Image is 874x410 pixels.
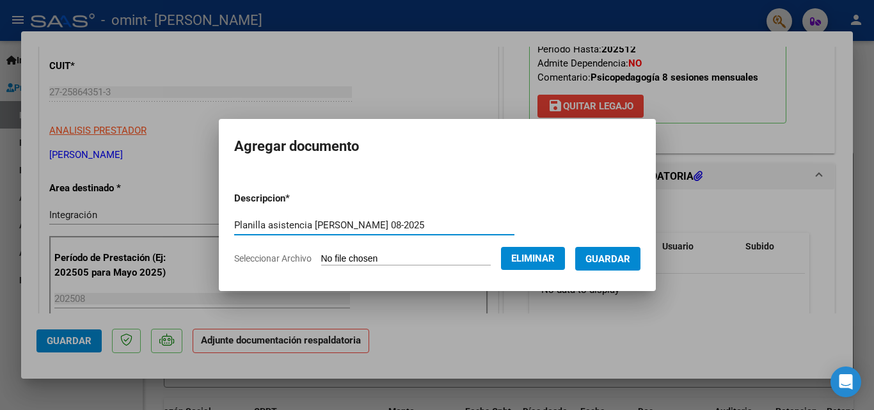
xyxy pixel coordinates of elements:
[511,253,555,264] span: Eliminar
[234,191,356,206] p: Descripcion
[234,253,312,264] span: Seleccionar Archivo
[575,247,640,271] button: Guardar
[585,253,630,265] span: Guardar
[234,134,640,159] h2: Agregar documento
[830,367,861,397] div: Open Intercom Messenger
[501,247,565,270] button: Eliminar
